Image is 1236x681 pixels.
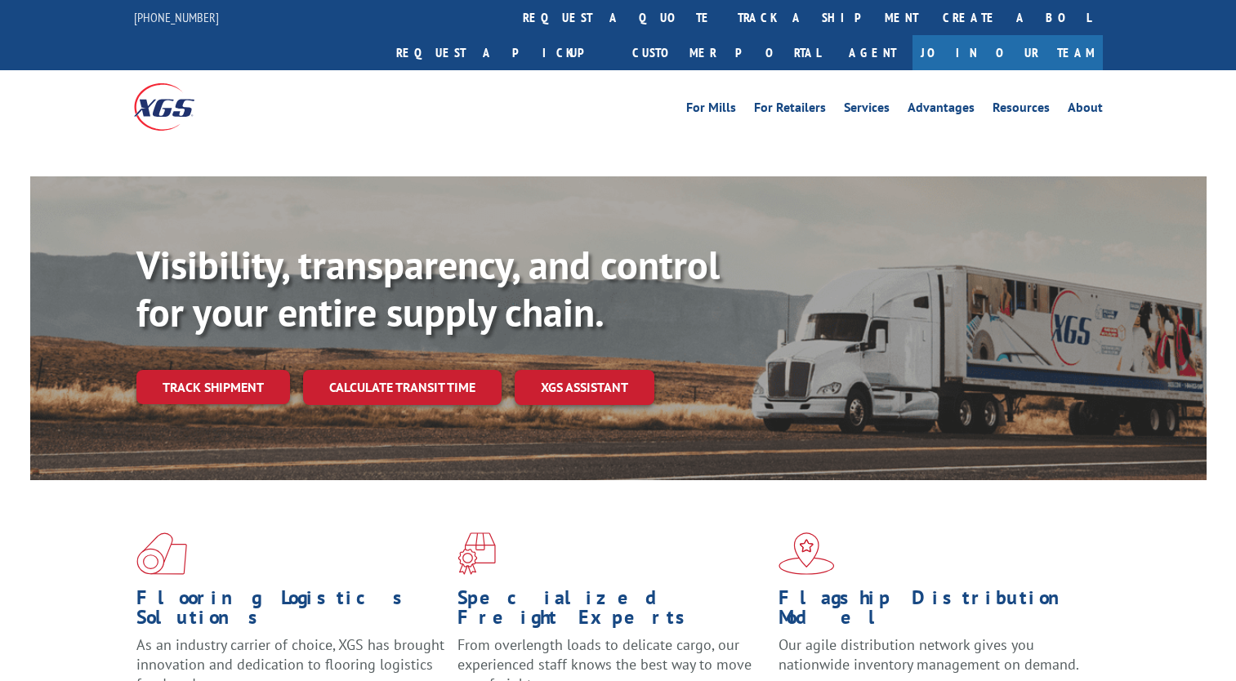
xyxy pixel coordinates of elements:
[1068,101,1103,119] a: About
[457,588,766,635] h1: Specialized Freight Experts
[908,101,975,119] a: Advantages
[779,635,1079,674] span: Our agile distribution network gives you nationwide inventory management on demand.
[136,532,187,575] img: xgs-icon-total-supply-chain-intelligence-red
[303,370,502,405] a: Calculate transit time
[912,35,1103,70] a: Join Our Team
[515,370,654,405] a: XGS ASSISTANT
[779,588,1087,635] h1: Flagship Distribution Model
[686,101,736,119] a: For Mills
[620,35,832,70] a: Customer Portal
[779,532,835,575] img: xgs-icon-flagship-distribution-model-red
[136,588,445,635] h1: Flooring Logistics Solutions
[844,101,890,119] a: Services
[136,370,290,404] a: Track shipment
[457,532,496,575] img: xgs-icon-focused-on-flooring-red
[384,35,620,70] a: Request a pickup
[136,239,720,337] b: Visibility, transparency, and control for your entire supply chain.
[993,101,1050,119] a: Resources
[134,9,219,25] a: [PHONE_NUMBER]
[754,101,826,119] a: For Retailers
[832,35,912,70] a: Agent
